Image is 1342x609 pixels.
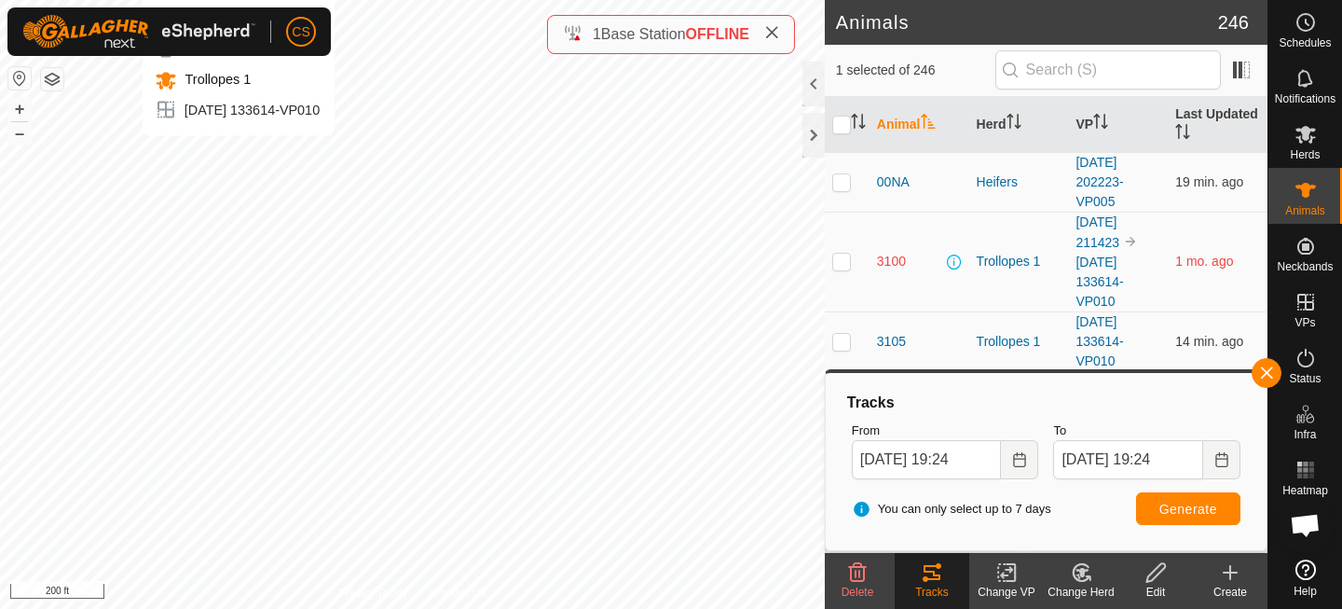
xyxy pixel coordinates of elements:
p-sorticon: Activate to sort [851,117,866,131]
p-sorticon: Activate to sort [921,117,936,131]
div: [DATE] 133614-VP010 [155,99,320,121]
span: Base Station [601,26,686,42]
div: Trollopes 1 [977,252,1061,271]
input: Search (S) [995,50,1221,90]
span: Sep 12, 2025, 7:06 PM [1175,174,1243,189]
span: 3105 [877,332,906,352]
th: Animal [870,97,969,153]
span: CS [292,22,309,42]
span: OFFLINE [686,26,749,42]
div: Edit [1118,584,1193,601]
span: Animals [1285,205,1325,216]
button: + [8,98,31,120]
button: Choose Date [1001,440,1038,479]
div: Tracks [844,392,1248,414]
span: 246 [1218,8,1249,36]
span: Notifications [1275,93,1335,104]
button: Choose Date [1203,440,1240,479]
div: Open chat [1278,497,1334,553]
span: Heatmap [1282,485,1328,496]
span: Infra [1294,429,1316,440]
a: Contact Us [431,585,486,602]
span: Generate [1159,502,1217,517]
span: 1 [593,26,601,42]
div: Heifers [977,173,1061,192]
span: Trollopes 1 [181,72,251,87]
button: Generate [1136,492,1240,525]
p-sorticon: Activate to sort [1093,117,1108,131]
a: [DATE] 202223-VP005 [1075,155,1123,209]
div: 3399652090 [155,38,320,61]
p-sorticon: Activate to sort [1175,127,1190,142]
div: Tracks [895,584,969,601]
span: Help [1294,586,1317,597]
span: 1 selected of 246 [836,61,995,80]
button: Reset Map [8,67,31,90]
span: 00NA [877,173,910,192]
span: Status [1289,373,1321,384]
a: Privacy Policy [338,585,408,602]
span: Delete [842,586,874,599]
div: Change VP [969,584,1044,601]
a: [DATE] 133614-VP010 [1075,314,1123,368]
a: Help [1268,552,1342,604]
span: Herds [1290,149,1320,160]
label: To [1053,422,1240,440]
button: – [8,122,31,145]
span: You can only select up to 7 days [852,500,1051,519]
img: Gallagher Logo [22,15,255,48]
span: Aug 8, 2025, 3:47 PM [1175,254,1233,269]
th: VP [1068,97,1168,153]
a: [DATE] 211423 [1075,215,1119,250]
a: [DATE] 133614-VP010 [1075,255,1123,309]
h2: Animals [836,11,1218,34]
div: Change Herd [1044,584,1118,601]
th: Herd [969,97,1069,153]
span: VPs [1294,317,1315,328]
button: Map Layers [41,68,63,90]
span: 3100 [877,252,906,271]
span: Sep 12, 2025, 7:10 PM [1175,334,1243,349]
label: From [852,422,1039,440]
span: Schedules [1279,37,1331,48]
span: Neckbands [1277,261,1333,272]
div: Create [1193,584,1267,601]
div: Trollopes 1 [977,332,1061,352]
p-sorticon: Activate to sort [1006,117,1021,131]
img: to [1123,234,1138,249]
th: Last Updated [1168,97,1267,153]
